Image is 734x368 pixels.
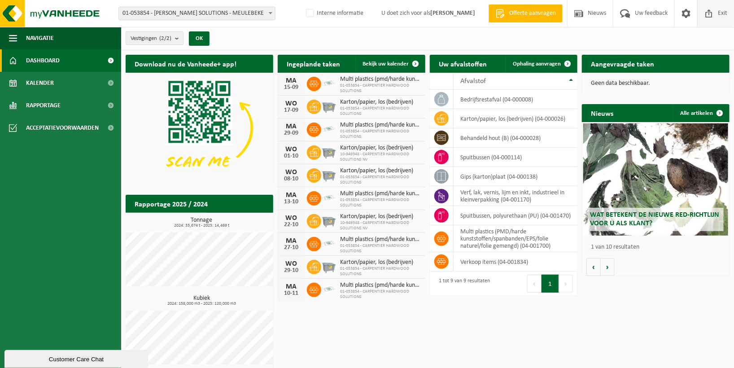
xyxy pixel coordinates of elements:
button: OK [189,31,210,46]
span: Afvalstof [460,78,486,85]
img: LP-SK-00500-LPE-16 [321,190,336,205]
span: Navigatie [26,27,54,49]
h2: Uw afvalstoffen [430,55,496,72]
div: 22-10 [282,222,300,228]
span: Multi plastics (pmd/harde kunststoffen/spanbanden/eps/folie naturel/folie gemeng... [340,76,421,83]
iframe: chat widget [4,348,150,368]
h2: Nieuws [582,104,622,122]
img: WB-2500-GAL-GY-01 [321,167,336,182]
span: 01-053854 - CARPENTIER HARDWOOD SOLUTIONS [340,289,421,300]
button: Previous [527,275,542,293]
td: verf, lak, vernis, lijm en inkt, industrieel in kleinverpakking (04-001170) [454,186,577,206]
div: 01-10 [282,153,300,159]
td: gips (karton)plaat (04-000138) [454,167,577,186]
span: Wat betekent de nieuwe RED-richtlijn voor u als klant? [590,211,719,227]
a: Bekijk uw kalender [355,55,424,73]
img: WB-2500-GAL-GY-01 [321,258,336,274]
div: WO [282,146,300,153]
button: 1 [542,275,559,293]
span: 01-053854 - CARPENTIER HARDWOOD SOLUTIONS [340,197,421,208]
div: MA [282,77,300,84]
span: Multi plastics (pmd/harde kunststoffen/spanbanden/eps/folie naturel/folie gemeng... [340,236,421,243]
div: MA [282,237,300,245]
span: Multi plastics (pmd/harde kunststoffen/spanbanden/eps/folie naturel/folie gemeng... [340,122,421,129]
h2: Download nu de Vanheede+ app! [126,55,245,72]
img: LP-SK-00500-LPE-16 [321,121,336,136]
span: Kalender [26,72,54,94]
div: MA [282,123,300,130]
span: 01-053854 - CARPENTIER HARDWOOD SOLUTIONS [340,175,421,185]
div: MA [282,192,300,199]
span: Vestigingen [131,32,171,45]
td: multi plastics (PMD/harde kunststoffen/spanbanden/EPS/folie naturel/folie gemengd) (04-001700) [454,225,577,252]
td: bedrijfsrestafval (04-000008) [454,90,577,109]
button: Vorige [586,258,601,276]
div: 27-10 [282,245,300,251]
count: (2/2) [159,35,171,41]
button: Vestigingen(2/2) [126,31,183,45]
span: Acceptatievoorwaarden [26,117,99,139]
div: WO [282,215,300,222]
img: Download de VHEPlus App [126,73,273,184]
span: 01-053854 - CARPENTIER HARDWOOD SOLUTIONS [340,129,421,140]
span: Bekijk uw kalender [363,61,409,67]
a: Alle artikelen [673,104,729,122]
span: Multi plastics (pmd/harde kunststoffen/spanbanden/eps/folie naturel/folie gemeng... [340,282,421,289]
h2: Ingeplande taken [278,55,349,72]
div: WO [282,100,300,107]
div: 08-10 [282,176,300,182]
div: WO [282,260,300,267]
a: Bekijk rapportage [206,212,272,230]
span: 01-053854 - CARPENTIER HARDWOOD SOLUTIONS [340,266,421,277]
span: Ophaling aanvragen [513,61,561,67]
div: 1 tot 9 van 9 resultaten [434,274,490,294]
span: 01-053854 - CARPENTIER HARDWOOD SOLUTIONS [340,106,421,117]
span: 01-053854 - CARPENTIER HARDWOOD SOLUTIONS - MEULEBEKE [118,7,275,20]
img: WB-2500-GAL-GY-01 [321,144,336,159]
span: Dashboard [26,49,60,72]
div: 13-10 [282,199,300,205]
span: Offerte aanvragen [507,9,558,18]
img: LP-SK-00500-LPE-16 [321,236,336,251]
button: Next [559,275,573,293]
div: 29-09 [282,130,300,136]
span: 10-949348 - CARPENTIER HARDWOOD SOLUTIONS NV [340,152,421,162]
p: Geen data beschikbaar. [591,80,721,87]
span: 2024: 158,000 m3 - 2025: 120,000 m3 [130,302,273,306]
img: LP-SK-00500-LPE-16 [321,75,336,91]
div: 15-09 [282,84,300,91]
td: spuitbussen (04-000114) [454,148,577,167]
div: MA [282,283,300,290]
td: verkoop items (04-001834) [454,252,577,272]
strong: [PERSON_NAME] [430,10,475,17]
div: WO [282,169,300,176]
h3: Kubiek [130,295,273,306]
span: 01-053854 - CARPENTIER HARDWOOD SOLUTIONS - MEULEBEKE [119,7,275,20]
h3: Tonnage [130,217,273,228]
img: LP-SK-00500-LPE-16 [321,281,336,297]
span: Karton/papier, los (bedrijven) [340,213,421,220]
span: Karton/papier, los (bedrijven) [340,99,421,106]
div: 29-10 [282,267,300,274]
span: 2024: 33,674 t - 2025: 14,469 t [130,223,273,228]
td: behandeld hout (B) (04-000028) [454,128,577,148]
span: 10-949348 - CARPENTIER HARDWOOD SOLUTIONS NV [340,220,421,231]
td: spuitbussen, polyurethaan (PU) (04-001470) [454,206,577,225]
img: WB-2500-GAL-GY-01 [321,213,336,228]
div: 17-09 [282,107,300,114]
span: 01-053854 - CARPENTIER HARDWOOD SOLUTIONS [340,83,421,94]
span: Karton/papier, los (bedrijven) [340,145,421,152]
label: Interne informatie [304,7,363,20]
img: WB-2500-GAL-GY-01 [321,98,336,114]
h2: Rapportage 2025 / 2024 [126,195,217,212]
td: karton/papier, los (bedrijven) (04-000026) [454,109,577,128]
button: Volgende [601,258,615,276]
span: Multi plastics (pmd/harde kunststoffen/spanbanden/eps/folie naturel/folie gemeng... [340,190,421,197]
a: Wat betekent de nieuwe RED-richtlijn voor u als klant? [583,123,728,236]
a: Offerte aanvragen [489,4,563,22]
a: Ophaling aanvragen [506,55,577,73]
p: 1 van 10 resultaten [591,244,725,250]
span: Karton/papier, los (bedrijven) [340,259,421,266]
span: 01-053854 - CARPENTIER HARDWOOD SOLUTIONS [340,243,421,254]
